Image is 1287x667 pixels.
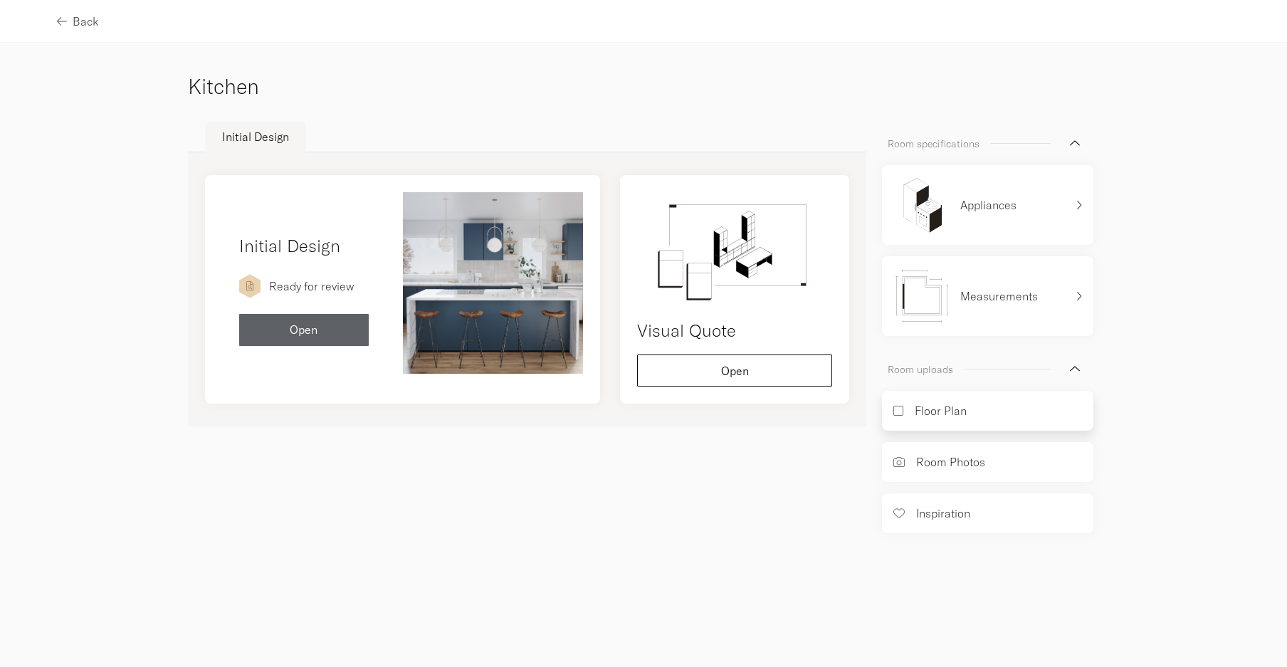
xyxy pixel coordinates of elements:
[73,16,99,27] span: Back
[269,278,354,295] p: Ready for review
[290,324,317,335] span: Open
[637,317,832,343] h4: Visual Quote
[637,192,832,306] img: visual-quote.svg
[721,365,749,377] span: Open
[916,505,970,522] p: Inspiration
[637,354,832,387] button: Open
[57,5,99,37] button: Back
[888,361,953,378] p: Room uploads
[888,135,979,152] p: Room specifications
[239,233,340,258] h4: Initial Design
[188,71,1099,102] h3: Kitchen
[893,268,950,325] img: measurements.svg
[893,177,950,233] img: appliances.svg
[916,453,985,471] p: Room Photos
[403,192,584,374] img: ALYSSA_THOMAS_-_Kitchen_01_V2-f491.jpg
[239,314,369,346] button: Open
[960,288,1038,305] p: Measurements
[915,402,967,419] p: Floor Plan
[960,196,1017,214] p: Appliances
[205,122,306,152] button: Initial Design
